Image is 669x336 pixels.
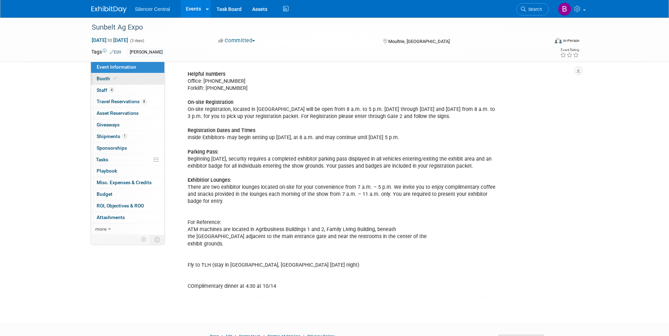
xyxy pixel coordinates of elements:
[95,226,107,232] span: more
[122,133,127,139] span: 1
[91,62,164,73] a: Event Information
[91,212,164,223] a: Attachments
[97,203,144,209] span: ROI, Objectives & ROO
[91,6,127,13] img: ExhibitDay
[188,127,255,133] b: Registration Dates and Times
[97,168,117,174] span: Playbook
[135,6,170,12] span: Silencer Central
[91,48,121,56] td: Tags
[188,99,233,105] b: On-site Registration
[188,71,225,77] b: Helpful numbers
[138,235,150,244] td: Personalize Event Tab Strip
[91,37,128,43] span: [DATE] [DATE]
[516,3,549,15] a: Search
[558,2,571,16] img: Billee Page
[91,166,164,177] a: Playbook
[91,143,164,154] a: Sponsorships
[91,200,164,212] a: ROI, Objectives & ROO
[560,48,579,52] div: Event Rating
[91,73,164,85] a: Booth
[97,145,127,151] span: Sponsorships
[97,64,136,70] span: Event Information
[97,110,139,116] span: Asset Reservations
[188,149,219,155] b: Parking Pass:
[91,154,164,166] a: Tasks
[128,49,165,56] div: [PERSON_NAME]
[388,39,450,44] span: Moultrie, [GEOGRAPHIC_DATA]
[97,214,125,220] span: Attachments
[97,133,127,139] span: Shipments
[96,157,108,162] span: Tasks
[91,131,164,142] a: Shipments1
[141,99,147,104] span: 8
[97,99,147,104] span: Travel Reservations
[109,87,114,93] span: 4
[150,235,164,244] td: Toggle Event Tabs
[97,122,120,127] span: Giveaways
[113,76,117,80] i: Booth reservation complete
[216,37,258,44] button: Committed
[107,37,113,43] span: to
[91,189,164,200] a: Budget
[110,50,121,55] a: Edit
[563,38,579,43] div: In-Person
[129,38,144,43] span: (3 days)
[555,38,562,43] img: Format-Inperson.png
[97,180,152,185] span: Misc. Expenses & Credits
[91,108,164,119] a: Asset Reservations
[91,177,164,188] a: Misc. Expenses & Credits
[91,96,164,107] a: Travel Reservations8
[507,37,580,47] div: Event Format
[89,21,538,34] div: Sunbelt Ag Expo
[97,87,114,93] span: Staff
[97,76,118,81] span: Booth
[91,85,164,96] a: Staff4
[91,224,164,235] a: more
[188,177,231,183] b: Exhibitior Lounges:
[97,191,112,197] span: Budget
[91,119,164,131] a: Giveaways
[526,7,542,12] span: Search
